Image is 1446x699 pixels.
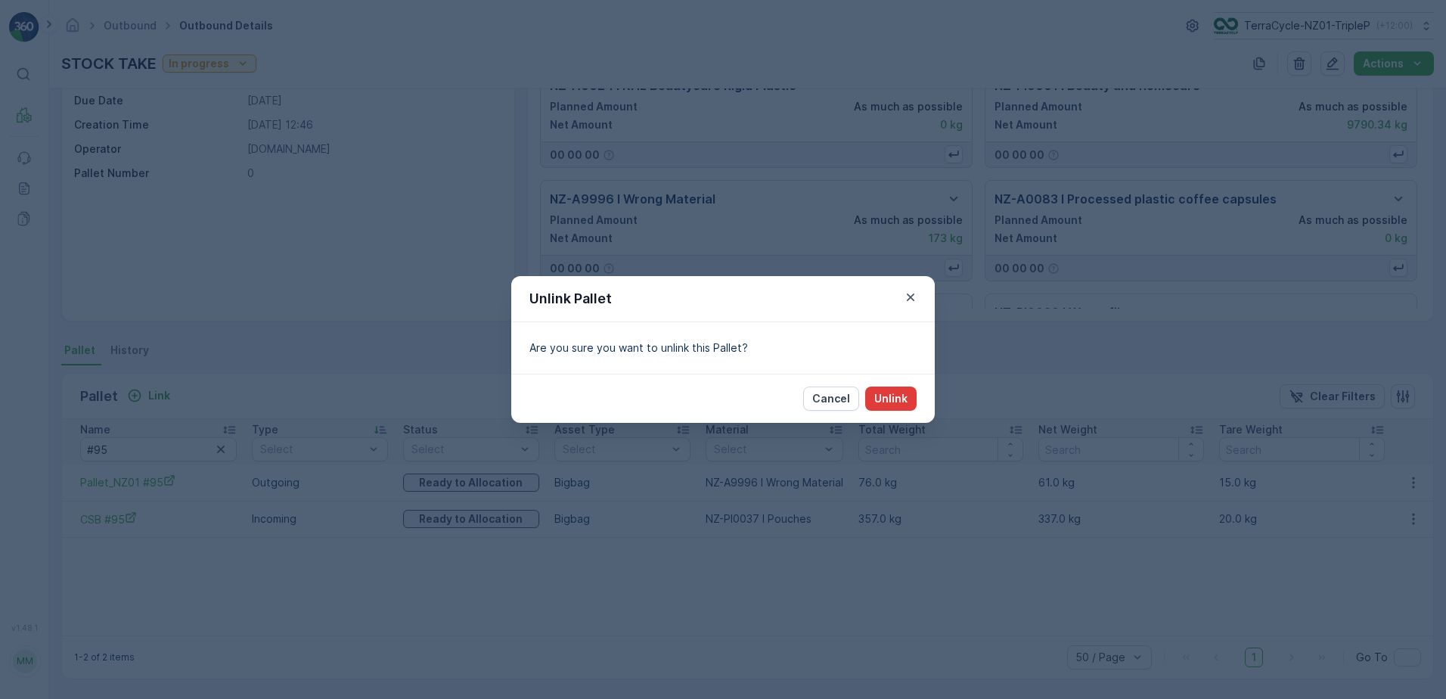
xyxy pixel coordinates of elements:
p: Cancel [812,391,850,406]
p: Are you sure you want to unlink this Pallet? [529,340,917,356]
p: Unlink Pallet [529,288,612,309]
button: Unlink [865,387,917,411]
button: Cancel [803,387,859,411]
p: Unlink [874,391,908,406]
